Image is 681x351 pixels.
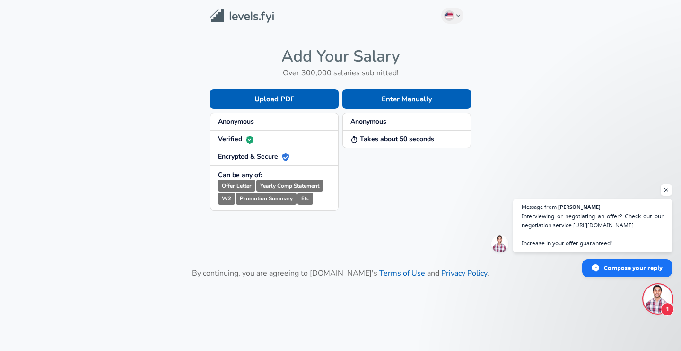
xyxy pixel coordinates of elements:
[256,180,323,192] small: Yearly Comp Statement
[644,285,672,313] div: Open chat
[661,303,674,316] span: 1
[441,8,464,24] button: English (US)
[558,204,601,209] span: [PERSON_NAME]
[604,260,663,276] span: Compose your reply
[210,89,339,109] button: Upload PDF
[445,12,453,19] img: English (US)
[218,180,255,192] small: Offer Letter
[218,135,253,144] strong: Verified
[218,117,254,126] strong: Anonymous
[210,9,274,23] img: Levels.fyi
[210,46,471,66] h4: Add Your Salary
[218,193,235,205] small: W2
[350,117,386,126] strong: Anonymous
[379,268,425,279] a: Terms of Use
[210,66,471,80] h6: Over 300,000 salaries submitted!
[441,268,487,279] a: Privacy Policy
[297,193,313,205] small: Etc
[218,152,289,161] strong: Encrypted & Secure
[350,135,434,144] strong: Takes about 50 seconds
[522,204,557,209] span: Message from
[522,212,664,248] span: Interviewing or negotiating an offer? Check out our negotiation service: Increase in your offer g...
[236,193,297,205] small: Promotion Summary
[342,89,471,109] button: Enter Manually
[218,171,262,180] strong: Can be any of:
